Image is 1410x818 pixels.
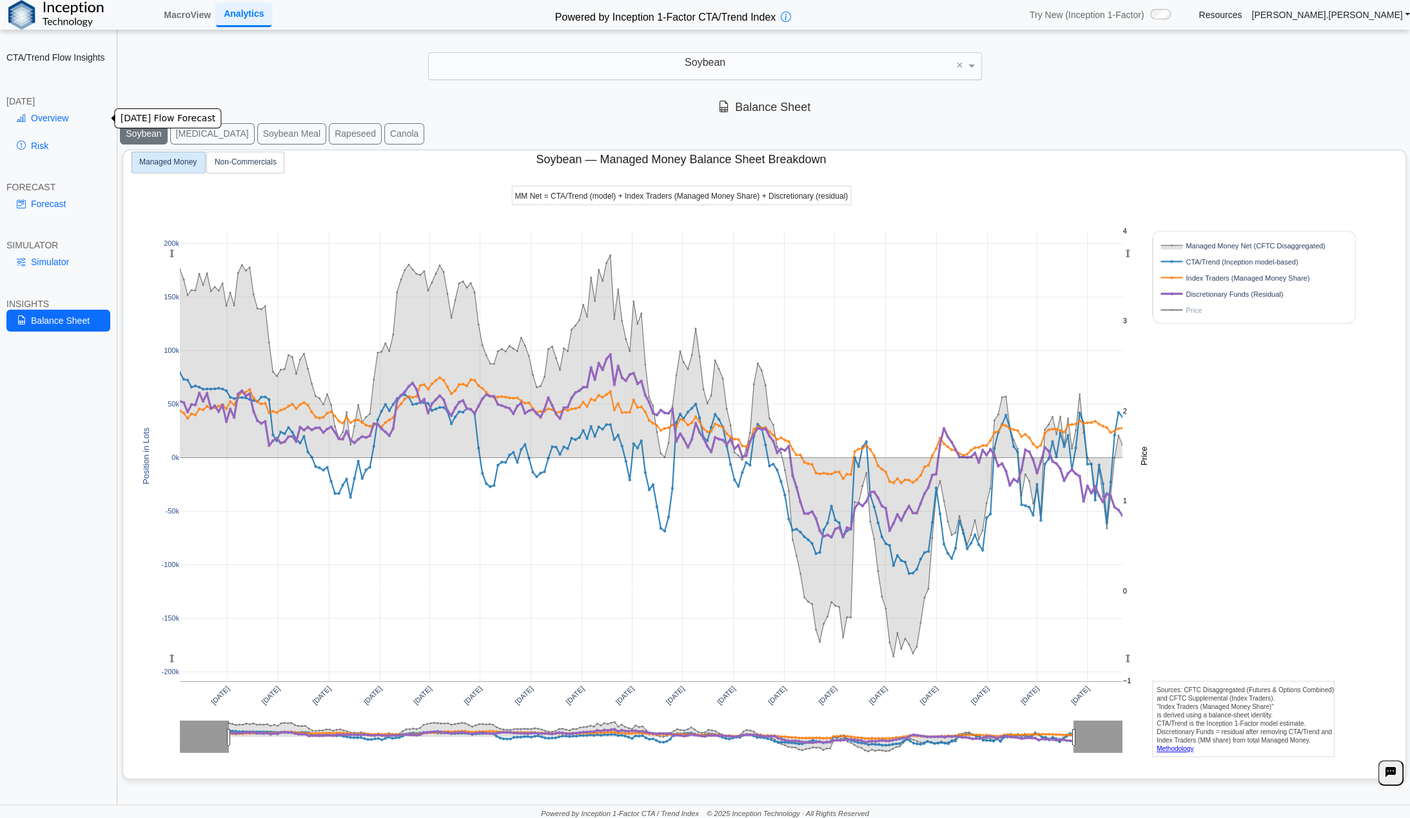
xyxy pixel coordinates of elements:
[6,239,110,251] div: SIMULATOR
[718,101,810,114] span: Balance Sheet
[1199,9,1242,21] a: Resources
[120,123,167,145] button: Soybean
[550,6,781,25] h2: Powered by Inception 1-Factor CTA/Trend Index
[215,157,277,166] text: Non-Commercials
[956,59,963,71] span: ×
[1157,695,1275,702] tspan: and CFTC Supplemental (Index Traders).
[6,298,110,310] div: INSIGHTS
[329,123,382,145] button: Rapeseed
[6,52,110,63] h2: CTA/Trend Flow Insights
[6,310,110,332] a: Balance Sheet
[216,3,271,26] a: Analytics
[6,193,110,215] a: Forecast
[115,108,221,128] div: [DATE] Flow Forecast
[1157,703,1275,710] tspan: "Index Traders (Managed Money Share)"
[6,107,110,129] a: Overview
[1030,9,1144,21] span: Try New (Inception 1-Factor)
[384,123,424,145] button: Canola
[1157,686,1335,693] tspan: Sources: CFTC Disaggregated (Futures & Options Combined)
[1157,728,1333,735] tspan: Discretionary Funds = residual after removing CTA/Trend and
[6,95,110,107] div: [DATE]
[685,57,725,68] span: Soybean
[954,53,965,79] span: Clear value
[1157,737,1311,744] tspan: Index Traders (MM share) from total Managed Money.
[1186,241,1326,249] text: Managed Money Net (CFTC Disaggregated)
[6,135,110,157] a: Risk
[1157,745,1194,752] a: Methodology
[139,157,197,166] text: Managed Money
[170,123,255,145] button: [MEDICAL_DATA]
[159,4,216,26] a: MacroView
[1251,9,1410,21] a: [PERSON_NAME].[PERSON_NAME]
[1157,712,1273,719] tspan: is derived using a balance-sheet identity.
[257,123,327,145] button: Soybean Meal
[1157,720,1306,727] tspan: CTA/Trend is the Inception 1-Factor model estimate.
[6,181,110,193] div: FORECAST
[6,251,110,273] a: Simulator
